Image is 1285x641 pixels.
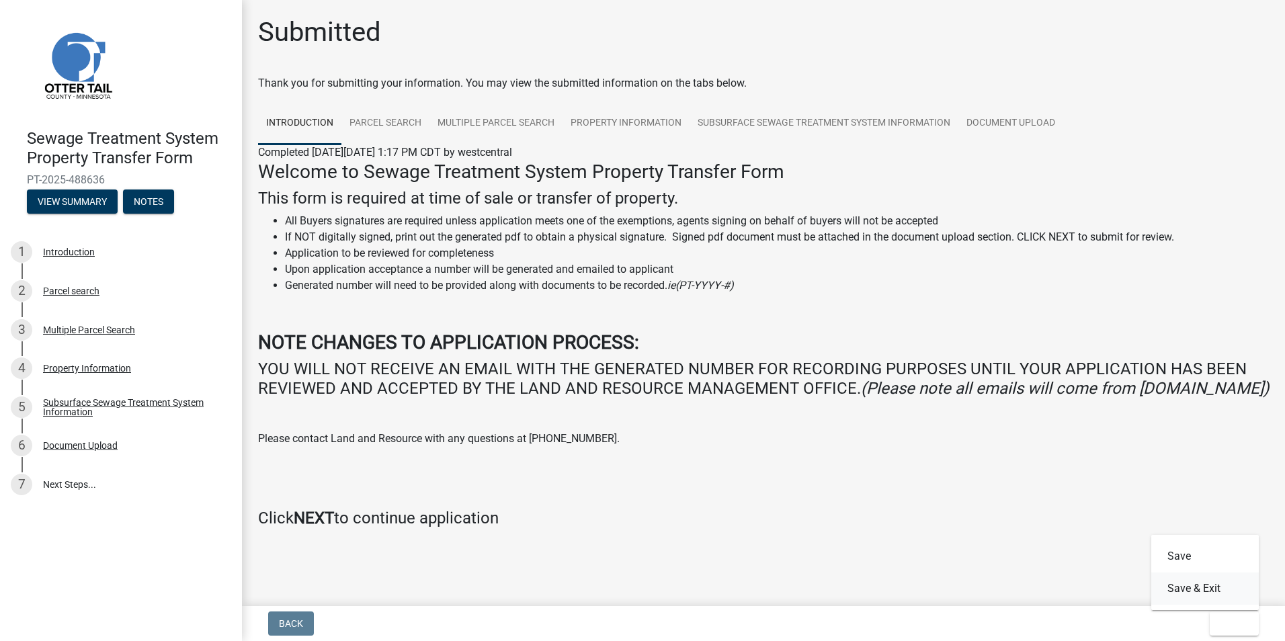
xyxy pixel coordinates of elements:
[258,331,639,353] strong: NOTE CHANGES TO APPLICATION PROCESS:
[279,618,303,629] span: Back
[1220,618,1240,629] span: Exit
[341,102,429,145] a: Parcel search
[258,189,1269,208] h4: This form is required at time of sale or transfer of property.
[11,357,32,379] div: 4
[1151,572,1259,605] button: Save & Exit
[285,229,1269,245] li: If NOT digitally signed, print out the generated pdf to obtain a physical signature. Signed pdf d...
[285,277,1269,294] li: Generated number will need to be provided along with documents to be recorded.
[268,611,314,636] button: Back
[258,161,1269,183] h3: Welcome to Sewage Treatment System Property Transfer Form
[294,509,334,527] strong: NEXT
[258,359,1269,398] h4: YOU WILL NOT RECEIVE AN EMAIL WITH THE GENERATED NUMBER FOR RECORDING PURPOSES UNTIL YOUR APPLICA...
[258,431,1269,447] p: Please contact Land and Resource with any questions at [PHONE_NUMBER].
[43,247,95,257] div: Introduction
[27,14,128,115] img: Otter Tail County, Minnesota
[123,197,174,208] wm-modal-confirm: Notes
[258,509,1269,528] h4: Click to continue application
[43,325,135,335] div: Multiple Parcel Search
[258,146,512,159] span: Completed [DATE][DATE] 1:17 PM CDT by westcentral
[11,241,32,263] div: 1
[958,102,1063,145] a: Document Upload
[123,189,174,214] button: Notes
[429,102,563,145] a: Multiple Parcel Search
[27,189,118,214] button: View Summary
[1151,540,1259,572] button: Save
[1151,535,1259,610] div: Exit
[27,129,231,168] h4: Sewage Treatment System Property Transfer Form
[43,441,118,450] div: Document Upload
[861,379,1269,398] i: (Please note all emails will come from [DOMAIN_NAME])
[285,261,1269,277] li: Upon application acceptance a number will be generated and emailed to applicant
[258,16,381,48] h1: Submitted
[11,435,32,456] div: 6
[285,213,1269,229] li: All Buyers signatures are required unless application meets one of the exemptions, agents signing...
[43,286,99,296] div: Parcel search
[43,398,220,417] div: Subsurface Sewage Treatment System Information
[1210,611,1259,636] button: Exit
[667,279,734,292] i: ie(PT-YYYY-#)
[27,173,215,186] span: PT-2025-488636
[563,102,690,145] a: Property Information
[11,280,32,302] div: 2
[258,75,1269,91] div: Thank you for submitting your information. You may view the submitted information on the tabs below.
[11,319,32,341] div: 3
[690,102,958,145] a: Subsurface Sewage Treatment System Information
[11,396,32,418] div: 5
[11,474,32,495] div: 7
[43,364,131,373] div: Property Information
[285,245,1269,261] li: Application to be reviewed for completeness
[258,102,341,145] a: Introduction
[27,197,118,208] wm-modal-confirm: Summary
